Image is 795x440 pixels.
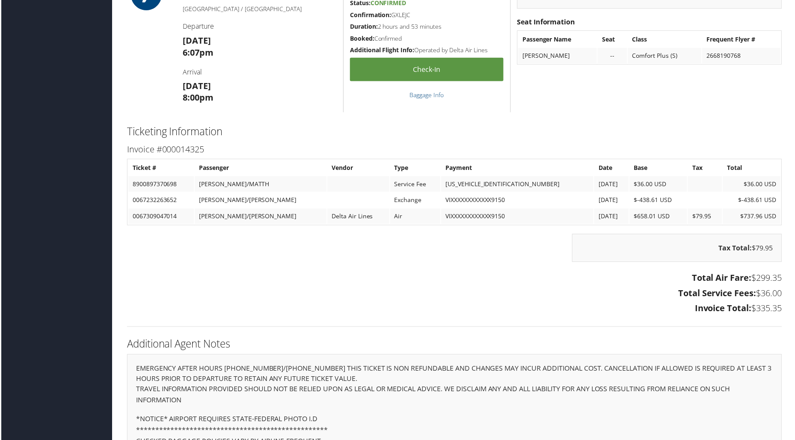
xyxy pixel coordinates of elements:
[631,177,688,192] td: $36.00 USD
[194,161,326,176] th: Passenger
[194,193,326,208] td: [PERSON_NAME]/[PERSON_NAME]
[390,209,441,225] td: Air
[128,209,193,225] td: 0067309047014
[126,125,783,139] h2: Ticketing Information
[350,34,504,43] h5: Confirmed
[390,161,441,176] th: Type
[135,385,774,407] p: TRAVEL INFORMATION PROVIDED SHOULD NOT BE RELIED UPON AS LEGAL OR MEDICAL ADVICE. WE DISCLAIM ANY...
[519,48,598,63] td: [PERSON_NAME]
[442,177,594,192] td: [US_VEHICLE_IDENTIFICATION_NUMBER]
[390,193,441,208] td: Exchange
[350,11,392,19] strong: Confirmation:
[595,161,630,176] th: Date
[631,193,688,208] td: $-438.61 USD
[350,46,415,54] strong: Additional Flight Info:
[182,92,213,104] strong: 8:00pm
[128,161,193,176] th: Ticket #
[519,32,598,47] th: Passenger Name
[126,144,783,156] h3: Invoice #000014325
[724,161,782,176] th: Total
[350,22,378,30] strong: Duration:
[679,288,758,300] strong: Total Service Fees:
[442,161,594,176] th: Payment
[689,209,723,225] td: $79.95
[182,5,337,13] h5: [GEOGRAPHIC_DATA] / [GEOGRAPHIC_DATA]
[603,52,623,59] div: --
[327,161,389,176] th: Vendor
[194,177,326,192] td: [PERSON_NAME]/MATTH
[595,209,630,225] td: [DATE]
[599,32,628,47] th: Seat
[703,48,782,63] td: 2668190768
[442,193,594,208] td: VIXXXXXXXXXXXX9150
[126,303,783,315] h3: $335.35
[350,22,504,31] h5: 2 hours and 53 minutes
[410,91,444,99] a: Baggage Info
[350,11,504,19] h5: GXLEJC
[182,47,213,58] strong: 6:07pm
[194,209,326,225] td: [PERSON_NAME]/[PERSON_NAME]
[350,58,504,81] a: Check-in
[390,177,441,192] td: Service Fee
[696,303,753,315] strong: Invoice Total:
[126,288,783,300] h3: $36.00
[703,32,782,47] th: Frequent Flyer #
[327,209,389,225] td: Delta Air Lines
[689,161,723,176] th: Tax
[629,48,703,63] td: Comfort Plus (S)
[720,244,753,253] strong: Tax Total:
[595,193,630,208] td: [DATE]
[126,338,783,352] h2: Additional Agent Notes
[724,177,782,192] td: $36.00 USD
[518,17,576,27] strong: Seat Information
[128,193,193,208] td: 0067232263652
[573,235,783,263] div: $79.95
[182,67,337,77] h4: Arrival
[595,177,630,192] td: [DATE]
[442,209,594,225] td: VIXXXXXXXXXXXX9150
[182,21,337,31] h4: Departure
[350,34,374,42] strong: Booked:
[182,80,210,92] strong: [DATE]
[631,161,688,176] th: Base
[724,209,782,225] td: $737.96 USD
[182,35,210,46] strong: [DATE]
[724,193,782,208] td: $-438.61 USD
[128,177,193,192] td: 8900897370698
[350,46,504,54] h5: Operated by Delta Air Lines
[693,273,753,284] strong: Total Air Fare:
[631,209,688,225] td: $658.01 USD
[629,32,703,47] th: Class
[126,273,783,285] h3: $299.35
